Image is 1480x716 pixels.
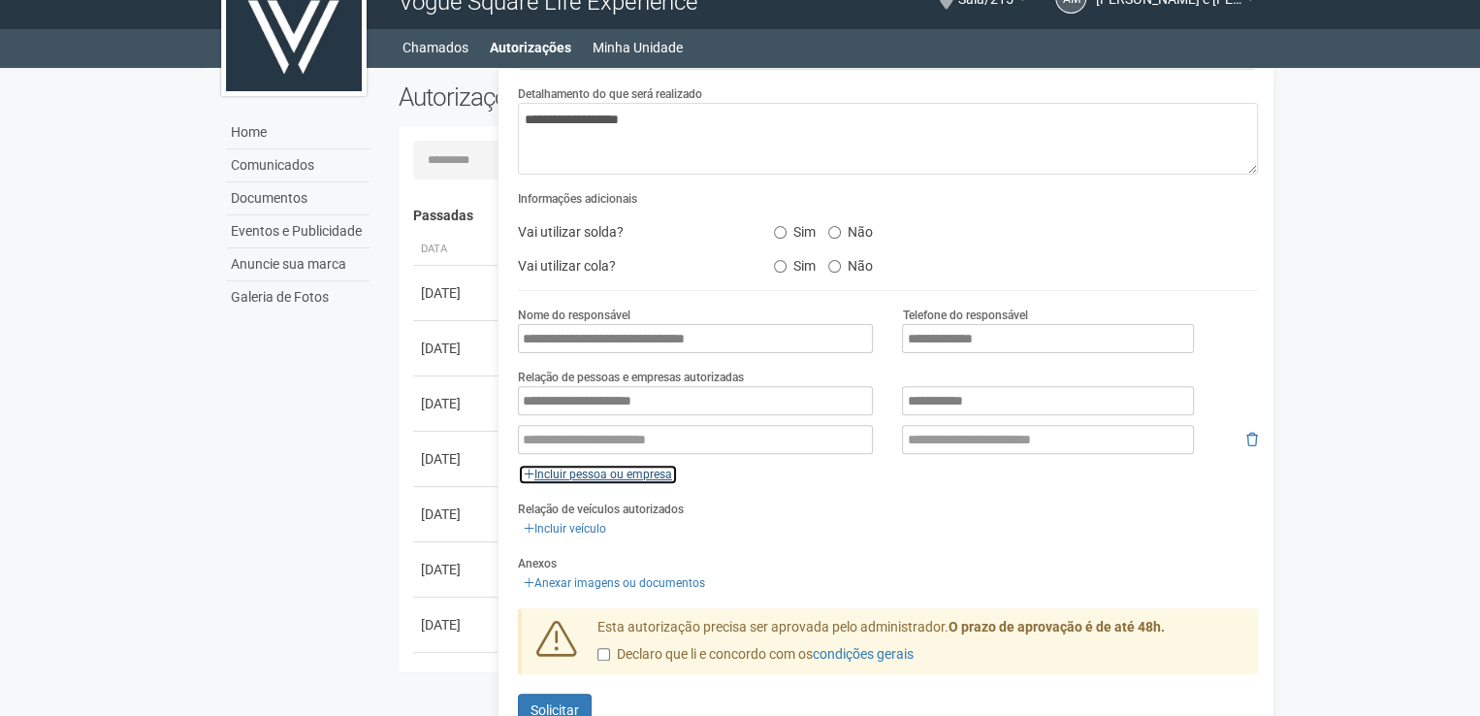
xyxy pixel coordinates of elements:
label: Não [828,217,873,241]
div: Vai utilizar cola? [503,251,759,280]
a: Incluir veículo [518,518,612,539]
label: Anexos [518,555,557,572]
a: Minha Unidade [593,34,683,61]
div: [DATE] [421,615,493,635]
a: Comunicados [226,149,370,182]
label: Relação de veículos autorizados [518,501,684,518]
i: Remover [1246,433,1258,446]
label: Informações adicionais [518,190,637,208]
div: [DATE] [421,560,493,579]
div: [DATE] [421,339,493,358]
input: Não [828,226,841,239]
h2: Autorizações [399,82,814,112]
strong: O prazo de aprovação é de até 48h. [949,619,1165,635]
a: Documentos [226,182,370,215]
div: Esta autorização precisa ser aprovada pelo administrador. [583,618,1258,674]
input: Não [828,260,841,273]
div: Vai utilizar solda? [503,217,759,246]
a: Home [226,116,370,149]
a: Anuncie sua marca [226,248,370,281]
input: Sim [774,260,787,273]
a: Autorizações [490,34,571,61]
label: Sim [774,217,816,241]
a: Incluir pessoa ou empresa [518,464,678,485]
label: Detalhamento do que será realizado [518,85,702,103]
a: Eventos e Publicidade [226,215,370,248]
h4: Passadas [413,209,1244,223]
input: Sim [774,226,787,239]
label: Telefone do responsável [902,307,1027,324]
th: Data [413,234,500,266]
label: Sim [774,251,816,275]
label: Nome do responsável [518,307,630,324]
div: [DATE] [421,283,493,303]
a: Galeria de Fotos [226,281,370,313]
a: Anexar imagens ou documentos [518,572,711,594]
div: [DATE] [421,394,493,413]
label: Declaro que li e concordo com os [597,645,914,665]
label: Relação de pessoas e empresas autorizadas [518,369,744,386]
div: [DATE] [421,449,493,469]
a: Chamados [402,34,468,61]
div: [DATE] [421,504,493,524]
a: condições gerais [813,646,914,662]
input: Declaro que li e concordo com oscondições gerais [597,648,610,661]
label: Não [828,251,873,275]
